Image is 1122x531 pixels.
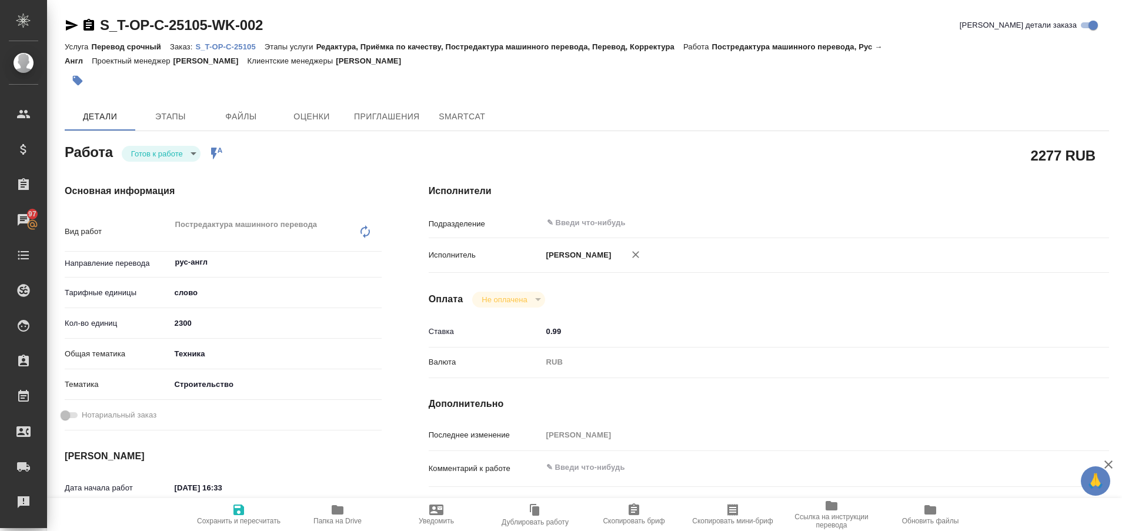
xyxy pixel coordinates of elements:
[789,513,874,529] span: Ссылка на инструкции перевода
[65,318,171,329] p: Кол-во единиц
[171,375,382,395] div: Строительство
[429,326,542,338] p: Ставка
[1046,222,1048,224] button: Open
[65,68,91,93] button: Добавить тэг
[692,517,773,525] span: Скопировать мини-бриф
[478,295,530,305] button: Не оплачена
[197,517,280,525] span: Сохранить и пересчитать
[65,18,79,32] button: Скопировать ссылку для ЯМессенджера
[171,315,382,332] input: ✎ Введи что-нибудь
[82,409,156,421] span: Нотариальный заказ
[65,226,171,238] p: Вид работ
[429,249,542,261] p: Исполнитель
[429,429,542,441] p: Последнее изменение
[375,261,378,263] button: Open
[128,149,186,159] button: Готов к работе
[354,109,420,124] span: Приглашения
[65,141,113,162] h2: Работа
[502,518,569,526] span: Дублировать работу
[902,517,959,525] span: Обновить файлы
[283,109,340,124] span: Оценки
[171,479,273,496] input: ✎ Введи что-нибудь
[1086,469,1106,493] span: 🙏
[603,517,664,525] span: Скопировать бриф
[265,42,316,51] p: Этапы услуги
[65,258,171,269] p: Направление перевода
[782,498,881,531] button: Ссылка на инструкции перевода
[65,42,91,51] p: Услуга
[387,498,486,531] button: Уведомить
[546,216,1010,230] input: ✎ Введи что-нибудь
[1081,466,1110,496] button: 🙏
[171,283,382,303] div: слово
[585,498,683,531] button: Скопировать бриф
[336,56,410,65] p: [PERSON_NAME]
[65,348,171,360] p: Общая тематика
[429,397,1109,411] h4: Дополнительно
[100,17,263,33] a: S_T-OP-C-25105-WK-002
[429,292,463,306] h4: Оплата
[82,18,96,32] button: Скопировать ссылку
[288,498,387,531] button: Папка на Drive
[429,463,542,475] p: Комментарий к работе
[21,208,44,220] span: 97
[542,352,1053,372] div: RUB
[429,184,1109,198] h4: Исполнители
[434,109,490,124] span: SmartCat
[122,146,201,162] div: Готов к работе
[683,42,712,51] p: Работа
[173,56,248,65] p: [PERSON_NAME]
[65,184,382,198] h4: Основная информация
[316,42,683,51] p: Редактура, Приёмка по качеству, Постредактура машинного перевода, Перевод, Корректура
[189,498,288,531] button: Сохранить и пересчитать
[3,205,44,235] a: 97
[65,379,171,390] p: Тематика
[542,249,612,261] p: [PERSON_NAME]
[213,109,269,124] span: Файлы
[419,517,454,525] span: Уведомить
[472,292,545,308] div: Готов к работе
[429,218,542,230] p: Подразделение
[429,356,542,368] p: Валюта
[881,498,980,531] button: Обновить файлы
[195,41,264,51] a: S_T-OP-C-25105
[91,42,170,51] p: Перевод срочный
[72,109,128,124] span: Детали
[960,19,1077,31] span: [PERSON_NAME] детали заказа
[542,323,1053,340] input: ✎ Введи что-нибудь
[65,449,382,463] h4: [PERSON_NAME]
[142,109,199,124] span: Этапы
[65,287,171,299] p: Тарифные единицы
[170,42,195,51] p: Заказ:
[486,498,585,531] button: Дублировать работу
[683,498,782,531] button: Скопировать мини-бриф
[65,482,171,494] p: Дата начала работ
[195,42,264,51] p: S_T-OP-C-25105
[623,242,649,268] button: Удалить исполнителя
[542,426,1053,443] input: Пустое поле
[1031,145,1096,165] h2: 2277 RUB
[248,56,336,65] p: Клиентские менеджеры
[171,344,382,364] div: Техника
[92,56,173,65] p: Проектный менеджер
[313,517,362,525] span: Папка на Drive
